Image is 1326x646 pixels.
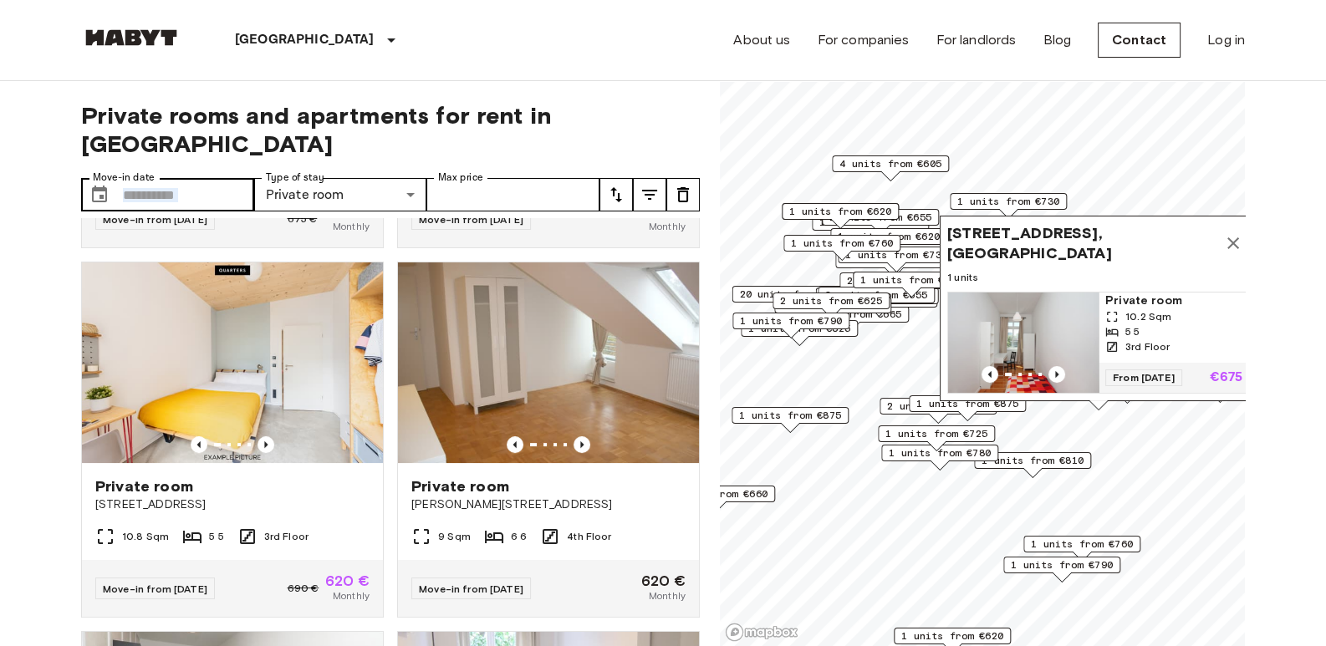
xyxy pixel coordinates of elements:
span: 10.8 Sqm [122,529,169,544]
span: Monthly [649,219,686,234]
a: For companies [818,30,910,50]
span: 690 € [287,581,319,596]
div: Map marker [732,286,855,312]
a: About us [733,30,790,50]
span: 4th Floor [567,529,611,544]
span: 2 units from €865 [887,399,989,414]
div: Map marker [909,395,1026,421]
span: 620 € [641,573,686,588]
button: Choose date [83,178,116,211]
div: Map marker [782,203,899,229]
img: Habyt [81,29,181,46]
div: Map marker [880,398,997,424]
span: Private room [95,476,193,496]
span: 2 units from €655 [829,210,931,225]
span: 1 units from €660 [666,486,768,501]
span: 675 € [287,211,317,226]
button: tune [633,178,666,211]
span: From [DATE] [1105,369,1182,386]
a: Mapbox logo [725,623,798,642]
label: Move-in date [93,170,155,185]
span: 1 units from €725 [885,426,987,441]
div: Map marker [773,292,890,318]
span: Private room [411,476,509,496]
p: €675 [1209,371,1242,384]
div: Map marker [830,228,947,254]
span: Monthly [649,588,686,603]
div: Private room [254,178,427,211]
div: Map marker [853,272,970,298]
div: Map marker [950,193,1067,219]
button: Previous image [574,436,590,453]
span: 20 units from €655 [740,287,848,302]
span: 3rd Floor [1125,339,1170,354]
span: [STREET_ADDRESS] [95,496,370,513]
span: 1 units from €875 [739,408,841,423]
img: Marketing picture of unit DE-01-196-02M [948,292,1099,393]
span: 1 units [947,270,1250,285]
span: 6 6 [511,529,527,544]
button: Previous image [191,436,207,453]
button: Previous image [258,436,274,453]
span: 1 units from €730 [957,194,1059,209]
label: Max price [438,170,483,185]
span: Move-in from [DATE] [419,213,523,226]
span: Private rooms and apartments for rent in [GEOGRAPHIC_DATA] [81,101,700,158]
button: Previous image [1048,366,1065,383]
span: [STREET_ADDRESS], [GEOGRAPHIC_DATA] [947,223,1216,263]
span: Monthly [333,219,370,234]
span: 5 5 [209,529,223,544]
span: Monthly [333,588,370,603]
span: 3rd Floor [264,529,309,544]
a: Marketing picture of unit DE-01-07-007-05QPrevious imagePrevious imagePrivate room[STREET_ADDRESS... [81,262,384,618]
div: Map marker [839,272,956,298]
div: Map marker [940,216,1257,410]
span: Private room [1105,292,1242,309]
button: Previous image [507,436,523,453]
img: Marketing picture of unit DE-01-07-007-05Q [82,262,383,463]
span: 1 units from €790 [740,313,842,328]
span: 2 units from €625 [780,293,882,308]
a: Marketing picture of unit DE-01-196-02MPrevious imagePrevious imagePrivate room10.2 Sqm5 53rd Flo... [947,292,1250,394]
div: Map marker [732,407,849,433]
span: Move-in from [DATE] [103,582,207,595]
span: 1 units from €760 [791,236,893,251]
span: 3 units from €655 [825,287,927,303]
div: Map marker [816,287,939,313]
div: Map marker [818,287,935,313]
div: Map marker [835,252,952,277]
div: Map marker [1003,557,1120,582]
div: Map marker [878,425,995,451]
span: 4 units from €605 [839,156,941,171]
span: 620 € [325,573,370,588]
button: tune [599,178,633,211]
span: 1 units from €790 [1011,557,1113,572]
span: 1 units from €620 [838,229,940,244]
span: 1 units from €620 [789,204,891,219]
span: 2 units from €655 [847,273,949,288]
div: Map marker [783,235,900,261]
a: Marketing picture of unit DE-01-120-04MPrevious imagePrevious imagePrivate room[PERSON_NAME][STRE... [397,262,700,618]
span: 1 units from €810 [982,453,1084,468]
div: Map marker [881,445,998,471]
div: Map marker [732,313,849,338]
a: For landlords [936,30,1016,50]
button: tune [666,178,700,211]
img: Marketing picture of unit DE-01-120-04M [398,262,699,463]
span: 1 units from €850 [860,272,962,287]
span: 605 € [640,204,686,219]
a: Blog [1043,30,1071,50]
span: 10.2 Sqm [1125,309,1171,324]
span: 1 units from €825 [748,321,850,336]
div: Map marker [974,452,1091,478]
label: Type of stay [266,170,324,185]
span: 9 Sqm [438,529,471,544]
a: Contact [1098,23,1181,58]
span: 1 units from €620 [901,628,1003,643]
button: Previous image [982,366,998,383]
div: Map marker [1023,536,1140,562]
span: [PERSON_NAME][STREET_ADDRESS] [411,496,686,513]
span: 1 units from €875 [916,396,1018,411]
div: Map marker [832,155,949,181]
span: 1 units from €760 [1031,537,1133,552]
